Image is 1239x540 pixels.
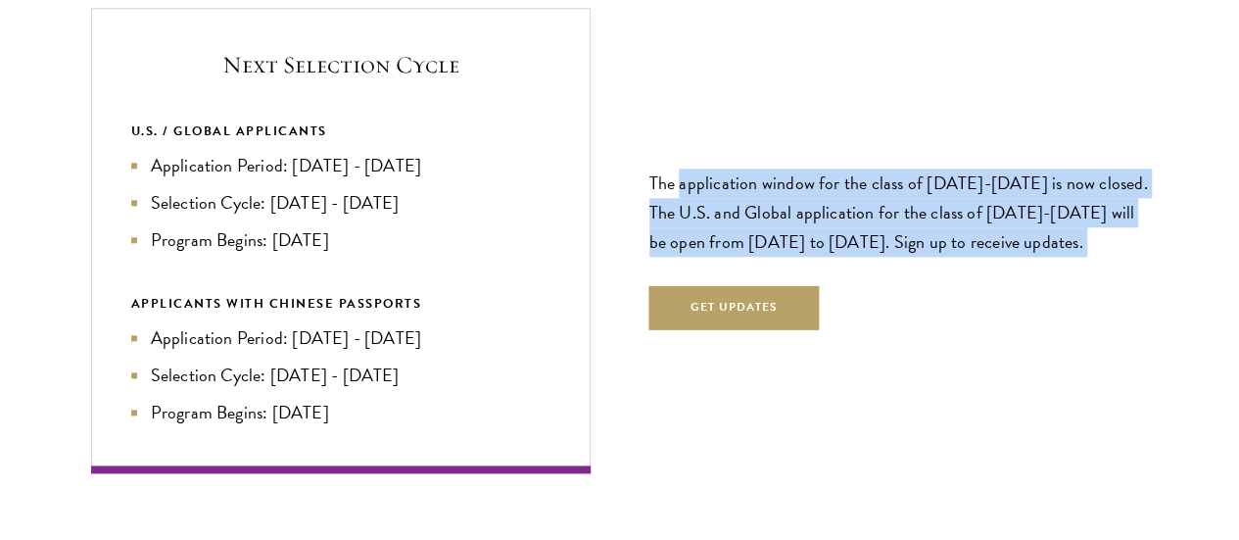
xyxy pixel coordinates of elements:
li: Program Begins: [DATE] [131,399,550,426]
h5: Next Selection Cycle [131,48,550,81]
li: Application Period: [DATE] - [DATE] [131,152,550,179]
li: Program Begins: [DATE] [131,226,550,254]
div: APPLICANTS WITH CHINESE PASSPORTS [131,293,550,315]
p: The application window for the class of [DATE]-[DATE] is now closed. The U.S. and Global applicat... [649,169,1149,257]
div: U.S. / GLOBAL APPLICANTS [131,121,550,142]
li: Selection Cycle: [DATE] - [DATE] [131,362,550,389]
li: Application Period: [DATE] - [DATE] [131,324,550,352]
li: Selection Cycle: [DATE] - [DATE] [131,189,550,217]
button: Get Updates [649,286,820,330]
